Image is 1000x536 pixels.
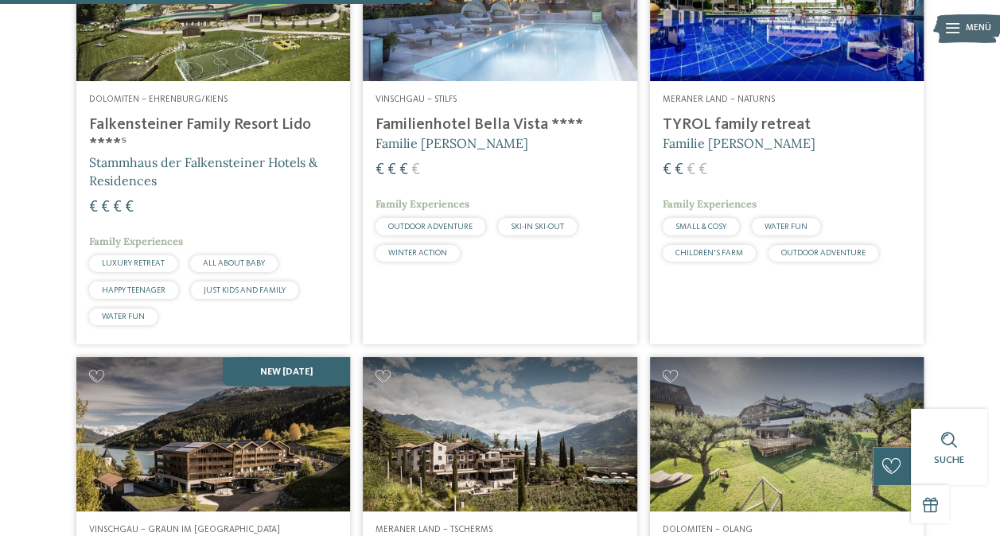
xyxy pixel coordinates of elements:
span: CHILDREN’S FARM [675,249,743,257]
span: Stammhaus der Falkensteiner Hotels & Residences [89,154,317,188]
span: € [399,162,408,178]
span: € [675,162,683,178]
span: Suche [934,455,964,465]
span: € [101,200,110,216]
span: € [113,200,122,216]
span: Vinschgau – Graun im [GEOGRAPHIC_DATA] [89,525,280,534]
img: Familienhotels gesucht? Hier findet ihr die besten! [650,357,924,511]
span: € [387,162,396,178]
span: WATER FUN [765,223,807,231]
h4: TYROL family retreat [663,115,911,134]
span: € [698,162,707,178]
span: LUXURY RETREAT [102,259,165,267]
span: OUTDOOR ADVENTURE [781,249,866,257]
img: Familienhotels gesucht? Hier findet ihr die besten! [76,357,350,511]
img: Familienhotels gesucht? Hier findet ihr die besten! [363,357,636,511]
span: Family Experiences [375,197,469,211]
span: WATER FUN [102,313,145,320]
h4: Familienhotel Bella Vista **** [375,115,624,134]
span: Familie [PERSON_NAME] [663,135,815,151]
span: Family Experiences [89,235,183,248]
span: ALL ABOUT BABY [203,259,265,267]
span: HAPPY TEENAGER [102,286,165,294]
span: Meraner Land – Naturns [663,95,775,104]
span: € [687,162,695,178]
span: JUST KIDS AND FAMILY [204,286,286,294]
span: Vinschgau – Stilfs [375,95,457,104]
span: Familie [PERSON_NAME] [375,135,528,151]
span: WINTER ACTION [388,249,447,257]
span: Meraner Land – Tscherms [375,525,492,534]
span: € [89,200,98,216]
span: OUTDOOR ADVENTURE [388,223,473,231]
h4: Falkensteiner Family Resort Lido ****ˢ [89,115,337,153]
span: SKI-IN SKI-OUT [511,223,564,231]
span: € [411,162,420,178]
span: € [375,162,384,178]
span: € [125,200,134,216]
span: Family Experiences [663,197,757,211]
span: Dolomiten – Ehrenburg/Kiens [89,95,228,104]
span: € [663,162,671,178]
span: SMALL & COSY [675,223,726,231]
span: Dolomiten – Olang [663,525,753,534]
